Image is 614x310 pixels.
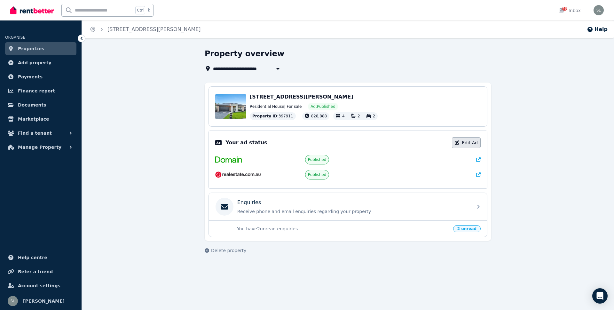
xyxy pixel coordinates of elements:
[373,114,375,118] span: 2
[18,45,44,52] span: Properties
[237,226,449,232] p: You have 2 unread enquiries
[8,296,18,306] img: Sunny Lu
[237,208,469,215] p: Receive phone and email enquiries regarding your property
[5,279,76,292] a: Account settings
[5,265,76,278] a: Refer a friend
[18,101,46,109] span: Documents
[558,7,581,14] div: Inbox
[225,139,267,147] p: Your ad status
[211,247,246,254] span: Delete property
[5,113,76,125] a: Marketplace
[107,26,201,32] a: [STREET_ADDRESS][PERSON_NAME]
[250,94,353,100] span: [STREET_ADDRESS][PERSON_NAME]
[205,49,284,59] h1: Property overview
[587,26,608,33] button: Help
[215,171,261,178] img: RealEstate.com.au
[135,6,145,14] span: Ctrl
[252,114,277,119] span: Property ID
[452,137,481,148] a: Edit Ad
[358,114,360,118] span: 2
[5,56,76,69] a: Add property
[308,172,327,177] span: Published
[311,104,335,109] span: Ad: Published
[18,268,53,275] span: Refer a friend
[5,99,76,111] a: Documents
[23,297,65,305] span: [PERSON_NAME]
[18,282,60,290] span: Account settings
[594,5,604,15] img: Sunny Lu
[5,42,76,55] a: Properties
[5,70,76,83] a: Payments
[18,254,47,261] span: Help centre
[592,288,608,304] div: Open Intercom Messenger
[237,199,261,206] p: Enquiries
[82,20,209,38] nav: Breadcrumb
[342,114,345,118] span: 4
[5,84,76,97] a: Finance report
[311,114,327,118] span: 828,888
[5,35,25,40] span: ORGANISE
[205,247,246,254] button: Delete property
[18,129,52,137] span: Find a tenant
[5,251,76,264] a: Help centre
[18,143,61,151] span: Manage Property
[18,87,55,95] span: Finance report
[10,5,54,15] img: RentBetter
[148,8,150,13] span: k
[453,225,481,232] span: 2 unread
[250,104,302,109] span: Residential House | For sale
[5,127,76,139] button: Find a tenant
[18,115,49,123] span: Marketplace
[5,141,76,154] button: Manage Property
[215,156,242,163] img: Domain.com.au
[18,73,43,81] span: Payments
[308,157,327,162] span: Published
[250,112,296,120] div: : 397911
[562,7,567,11] span: 48
[209,193,487,220] a: EnquiriesReceive phone and email enquiries regarding your property
[18,59,51,67] span: Add property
